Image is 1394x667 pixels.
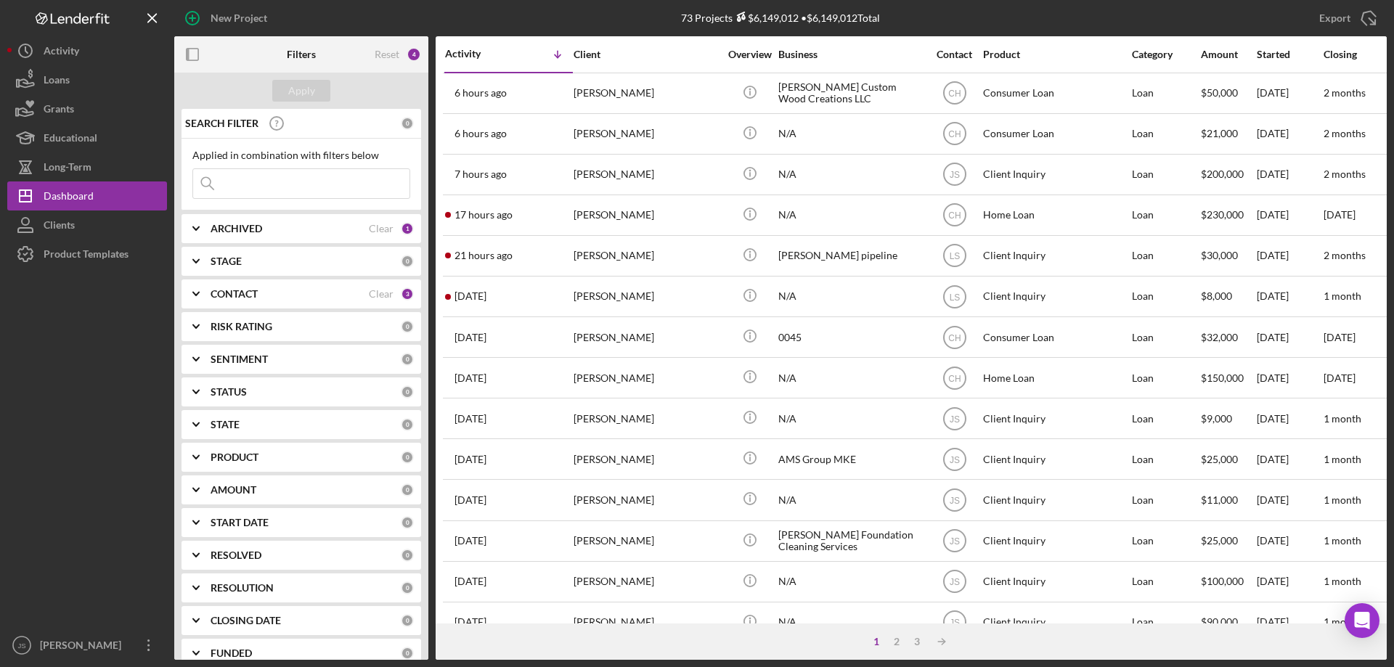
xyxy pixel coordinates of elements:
div: 3 [907,636,927,647]
time: 2025-09-12 00:32 [455,250,513,261]
span: $21,000 [1201,127,1238,139]
span: $200,000 [1201,168,1244,180]
a: Loans [7,65,167,94]
time: 2025-09-06 02:17 [455,616,486,628]
b: SENTIMENT [211,353,268,365]
div: Started [1257,49,1322,60]
button: Long-Term [7,152,167,181]
b: SEARCH FILTER [185,118,258,129]
div: Loan [1132,359,1199,397]
div: [DATE] [1257,562,1322,601]
div: Clients [44,210,75,243]
time: 2025-09-11 18:17 [455,332,486,343]
span: $11,000 [1201,494,1238,506]
b: STAGE [211,255,242,267]
div: [PERSON_NAME] Custom Wood Creations LLC [778,74,924,112]
div: N/A [778,359,924,397]
text: CH [948,332,961,343]
button: Clients [7,210,167,240]
button: JS[PERSON_NAME] [7,631,167,660]
div: [PERSON_NAME] [574,480,719,519]
time: 1 month [1324,534,1361,547]
a: Product Templates [7,240,167,269]
div: N/A [778,196,924,234]
text: LS [949,292,960,302]
div: 0 [401,255,414,268]
b: STATE [211,419,240,430]
span: $25,000 [1201,453,1238,465]
div: [PERSON_NAME] [574,562,719,601]
button: Activity [7,36,167,65]
div: Loan [1132,399,1199,438]
div: N/A [778,277,924,316]
div: [PERSON_NAME] [36,631,131,663]
div: Activity [44,36,79,69]
b: CLOSING DATE [211,615,281,626]
div: [DATE] [1257,155,1322,194]
div: N/A [778,155,924,194]
button: Educational [7,123,167,152]
div: [PERSON_NAME] [574,603,719,642]
div: 2 [886,636,907,647]
div: Client Inquiry [983,603,1128,642]
div: Client Inquiry [983,237,1128,275]
b: ARCHIVED [211,223,262,234]
div: Client Inquiry [983,440,1128,478]
div: Category [1132,49,1199,60]
b: CONTACT [211,288,258,300]
div: [PERSON_NAME] pipeline [778,237,924,275]
time: 2025-09-12 14:33 [455,168,507,180]
div: [DATE] [1257,237,1322,275]
div: Business [778,49,924,60]
div: Reset [375,49,399,60]
div: Client Inquiry [983,522,1128,560]
div: [PERSON_NAME] [574,115,719,153]
div: [DATE] [1257,603,1322,642]
div: [PERSON_NAME] [574,440,719,478]
div: Open Intercom Messenger [1345,603,1379,638]
text: JS [949,414,959,424]
span: $50,000 [1201,86,1238,99]
b: PRODUCT [211,451,258,463]
time: 2025-09-08 20:25 [455,535,486,547]
div: Dashboard [44,181,94,214]
div: Loan [1132,480,1199,519]
span: $25,000 [1201,534,1238,547]
div: Client [574,49,719,60]
span: $90,000 [1201,615,1238,628]
div: 1 [401,222,414,235]
button: Grants [7,94,167,123]
div: Home Loan [983,196,1128,234]
div: [PERSON_NAME] [574,74,719,112]
a: Dashboard [7,181,167,210]
b: FUNDED [211,647,252,659]
text: CH [948,373,961,383]
div: 0 [401,483,414,496]
div: Applied in combination with filters below [192,150,410,161]
div: N/A [778,603,924,642]
time: 2025-09-10 16:36 [455,454,486,465]
text: CH [948,89,961,99]
div: Export [1319,4,1350,33]
div: [DATE] [1257,440,1322,478]
div: [DATE] [1257,522,1322,560]
div: [DATE] [1257,399,1322,438]
b: RESOLUTION [211,582,274,594]
div: 3 [401,287,414,300]
b: RISK RATING [211,321,272,332]
div: 1 [866,636,886,647]
div: 0 [401,117,414,130]
time: 2025-09-11 19:46 [455,290,486,302]
div: [PERSON_NAME] [574,155,719,194]
text: JS [949,170,959,180]
div: New Project [211,4,267,33]
div: N/A [778,399,924,438]
text: JS [949,496,959,506]
time: [DATE] [1324,372,1356,384]
div: [DATE] [1257,196,1322,234]
div: [DATE] [1257,359,1322,397]
time: 2025-09-09 18:37 [455,494,486,506]
div: Activity [445,48,509,60]
time: 1 month [1324,453,1361,465]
